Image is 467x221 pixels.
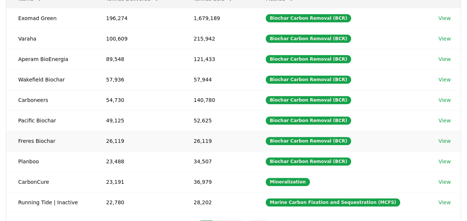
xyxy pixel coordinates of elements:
[182,49,254,69] td: 121,433
[266,178,310,186] div: Mineralization
[94,90,182,110] td: 54,730
[266,55,351,63] div: Biochar Carbon Removal (BCR)
[266,76,351,84] div: Biochar Carbon Removal (BCR)
[6,151,94,172] td: Planboo
[6,49,94,69] td: Aperam BioEnergia
[438,76,451,83] a: View
[182,28,254,49] td: 215,942
[6,28,94,49] td: Varaha
[6,110,94,131] td: Pacific Biochar
[266,198,400,206] div: Marine Carbon Fixation and Sequestration (MCFS)
[266,157,351,166] div: Biochar Carbon Removal (BCR)
[438,158,451,165] a: View
[182,110,254,131] td: 52,625
[438,178,451,186] a: View
[266,35,351,43] div: Biochar Carbon Removal (BCR)
[6,90,94,110] td: Carboneers
[266,96,351,104] div: Biochar Carbon Removal (BCR)
[94,151,182,172] td: 23,488
[438,15,451,22] a: View
[182,90,254,110] td: 140,780
[94,69,182,90] td: 57,936
[438,55,451,63] a: View
[182,131,254,151] td: 26,119
[182,172,254,192] td: 36,979
[182,192,254,212] td: 28,202
[438,96,451,104] a: View
[94,49,182,69] td: 89,548
[94,192,182,212] td: 22,780
[182,69,254,90] td: 57,944
[94,110,182,131] td: 49,125
[438,117,451,124] a: View
[6,8,94,28] td: Exomad Green
[266,116,351,125] div: Biochar Carbon Removal (BCR)
[94,28,182,49] td: 100,609
[6,69,94,90] td: Wakefield Biochar
[266,14,351,22] div: Biochar Carbon Removal (BCR)
[266,137,351,145] div: Biochar Carbon Removal (BCR)
[438,35,451,42] a: View
[6,131,94,151] td: Freres Biochar
[94,131,182,151] td: 26,119
[182,151,254,172] td: 34,507
[438,199,451,206] a: View
[182,8,254,28] td: 1,679,189
[94,172,182,192] td: 23,191
[6,192,94,212] td: Running Tide | Inactive
[438,137,451,145] a: View
[94,8,182,28] td: 196,274
[6,172,94,192] td: CarbonCure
